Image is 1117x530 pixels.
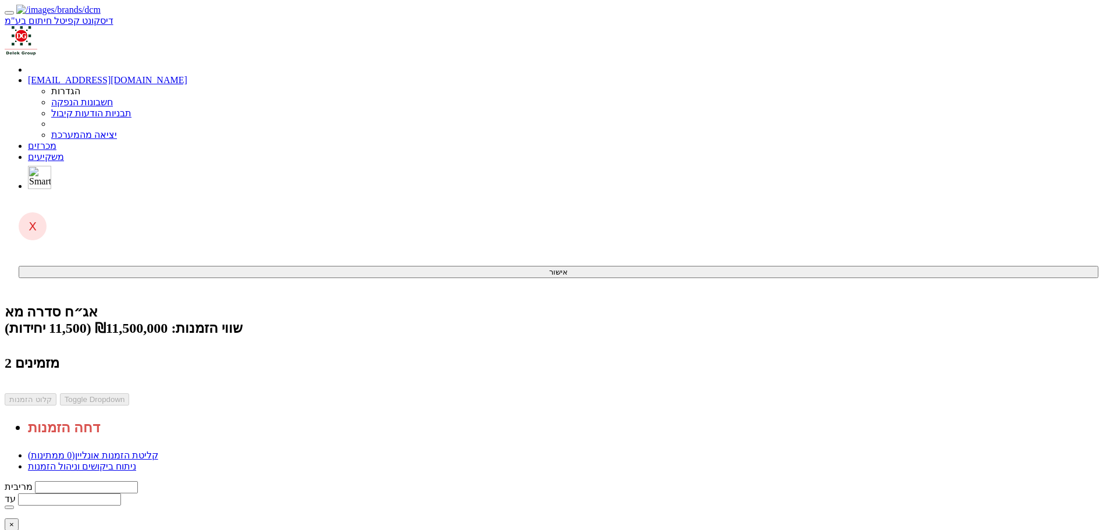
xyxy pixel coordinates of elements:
img: /images/brands/dcm [16,5,101,15]
a: דיסקונט קפיטל חיתום בע"מ [5,5,1112,26]
div: קבוצת דלק בעמ - עותק - אג״ח (סדרה מא) - הנפקה לציבור [5,304,1112,320]
button: Toggle Dropdown [60,393,130,405]
a: ניתוח ביקושים וניהול הזמנות [28,461,136,471]
a: משקיעים [28,152,64,162]
div: שווי הזמנות: ₪11,500,000 (11,500 יחידות) [5,320,1112,336]
a: מכרזים [28,141,56,151]
img: SmartBull Logo [28,166,51,189]
button: אישור [19,266,1098,278]
a: תבניות הודעות קיבול [51,108,131,118]
a: קליטת הזמנות אונליין(0 ממתינות) [28,450,158,460]
span: Toggle Dropdown [65,395,125,404]
img: Auction Logo [5,26,37,55]
label: עד [5,494,16,504]
a: יציאה מהמערכת [51,130,117,140]
div: דיסקונט קפיטל חיתום בע"מ [5,15,1112,26]
h4: 2 מזמינים [5,355,1112,371]
button: קלוט הזמנות [5,393,56,405]
a: דחה הזמנות [28,420,100,435]
li: הגדרות [51,86,1112,97]
label: מריבית [5,482,33,492]
span: × [9,520,14,529]
span: (0 ממתינות) [28,450,75,460]
a: [EMAIL_ADDRESS][DOMAIN_NAME] [28,75,187,85]
span: X [29,219,37,233]
a: חשבונות הנפקה [51,97,113,107]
